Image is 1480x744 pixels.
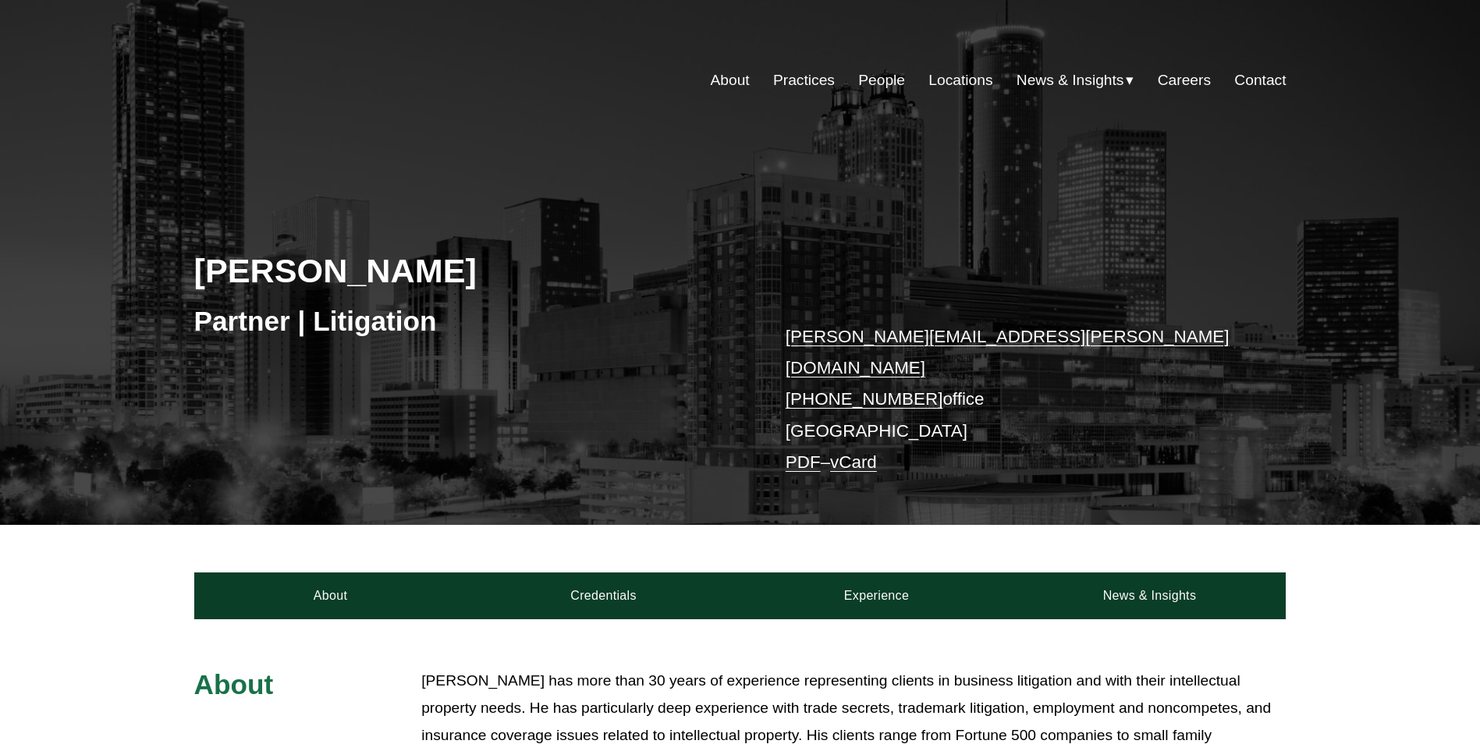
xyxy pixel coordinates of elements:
[786,321,1240,479] p: office [GEOGRAPHIC_DATA] –
[830,452,877,472] a: vCard
[786,389,943,409] a: [PHONE_NUMBER]
[711,66,750,95] a: About
[1158,66,1211,95] a: Careers
[194,304,740,338] h3: Partner | Litigation
[740,572,1013,619] a: Experience
[194,250,740,291] h2: [PERSON_NAME]
[1017,67,1124,94] span: News & Insights
[773,66,835,95] a: Practices
[858,66,905,95] a: People
[786,452,821,472] a: PDF
[1017,66,1134,95] a: folder dropdown
[194,572,467,619] a: About
[786,327,1230,377] a: [PERSON_NAME][EMAIL_ADDRESS][PERSON_NAME][DOMAIN_NAME]
[467,572,740,619] a: Credentials
[1013,572,1286,619] a: News & Insights
[194,669,274,700] span: About
[928,66,992,95] a: Locations
[1234,66,1286,95] a: Contact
